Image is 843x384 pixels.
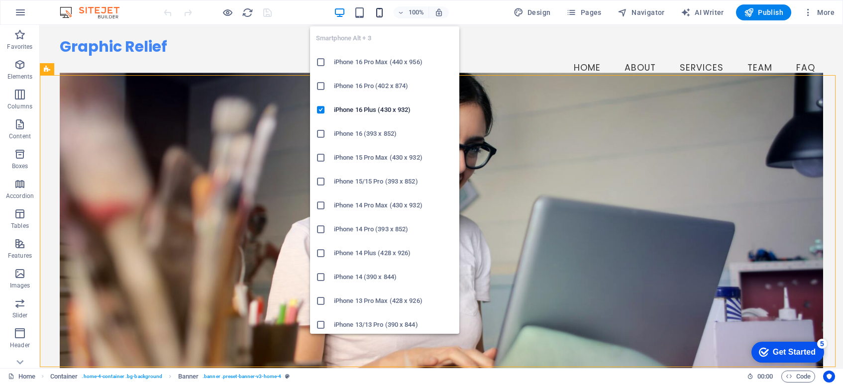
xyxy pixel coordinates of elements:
h6: iPhone 14 Pro Max (430 x 932) [334,199,453,211]
a: Click to cancel selection. Double-click to open Pages [8,371,35,383]
button: Click here to leave preview mode and continue editing [221,6,233,18]
button: reload [241,6,253,18]
h6: iPhone 16 Pro Max (440 x 956) [334,56,453,68]
h6: 100% [409,6,424,18]
p: Accordion [6,192,34,200]
span: Code [786,371,811,383]
span: AI Writer [681,7,724,17]
h6: iPhone 15/15 Pro (393 x 852) [334,176,453,188]
button: Navigator [614,4,669,20]
p: Features [8,252,32,260]
button: Design [510,4,555,20]
i: Reload page [242,7,253,18]
span: Design [514,7,551,17]
button: More [799,4,839,20]
span: Publish [744,7,783,17]
span: Pages [566,7,601,17]
span: : [764,373,766,380]
button: Publish [736,4,791,20]
p: Header [10,341,30,349]
div: Get Started 5 items remaining, 0% complete [8,5,81,26]
span: Navigator [618,7,665,17]
nav: breadcrumb [50,371,290,383]
button: Code [781,371,815,383]
p: Slider [12,311,28,319]
span: More [803,7,835,17]
h6: iPhone 16 Plus (430 x 932) [334,104,453,116]
h6: iPhone 16 (393 x 852) [334,128,453,140]
h6: iPhone 16 Pro (402 x 874) [334,80,453,92]
span: Click to select. Double-click to edit [178,371,199,383]
h6: iPhone 14 Pro (393 x 852) [334,223,453,235]
h6: Session time [747,371,773,383]
button: AI Writer [677,4,728,20]
div: 5 [74,2,84,12]
p: Content [9,132,31,140]
button: 100% [394,6,429,18]
button: Usercentrics [823,371,835,383]
p: Favorites [7,43,32,51]
img: Editor Logo [57,6,132,18]
div: Get Started [29,11,72,20]
div: Design (Ctrl+Alt+Y) [510,4,555,20]
i: This element is a customizable preset [285,374,290,379]
h6: iPhone 15 Pro Max (430 x 932) [334,152,453,164]
i: On resize automatically adjust zoom level to fit chosen device. [434,8,443,17]
p: Elements [7,73,33,81]
h6: iPhone 14 Plus (428 x 926) [334,247,453,259]
p: Tables [11,222,29,230]
span: Click to select. Double-click to edit [50,371,78,383]
span: . home-4-container .bg-background [82,371,162,383]
p: Images [10,282,30,289]
span: 00 00 [757,371,773,383]
button: Pages [562,4,605,20]
h6: iPhone 13/13 Pro (390 x 844) [334,319,453,331]
p: Columns [7,102,32,110]
h6: iPhone 13 Pro Max (428 x 926) [334,295,453,307]
span: . banner .preset-banner-v3-home-4 [203,371,281,383]
h6: iPhone 14 (390 x 844) [334,271,453,283]
p: Boxes [12,162,28,170]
